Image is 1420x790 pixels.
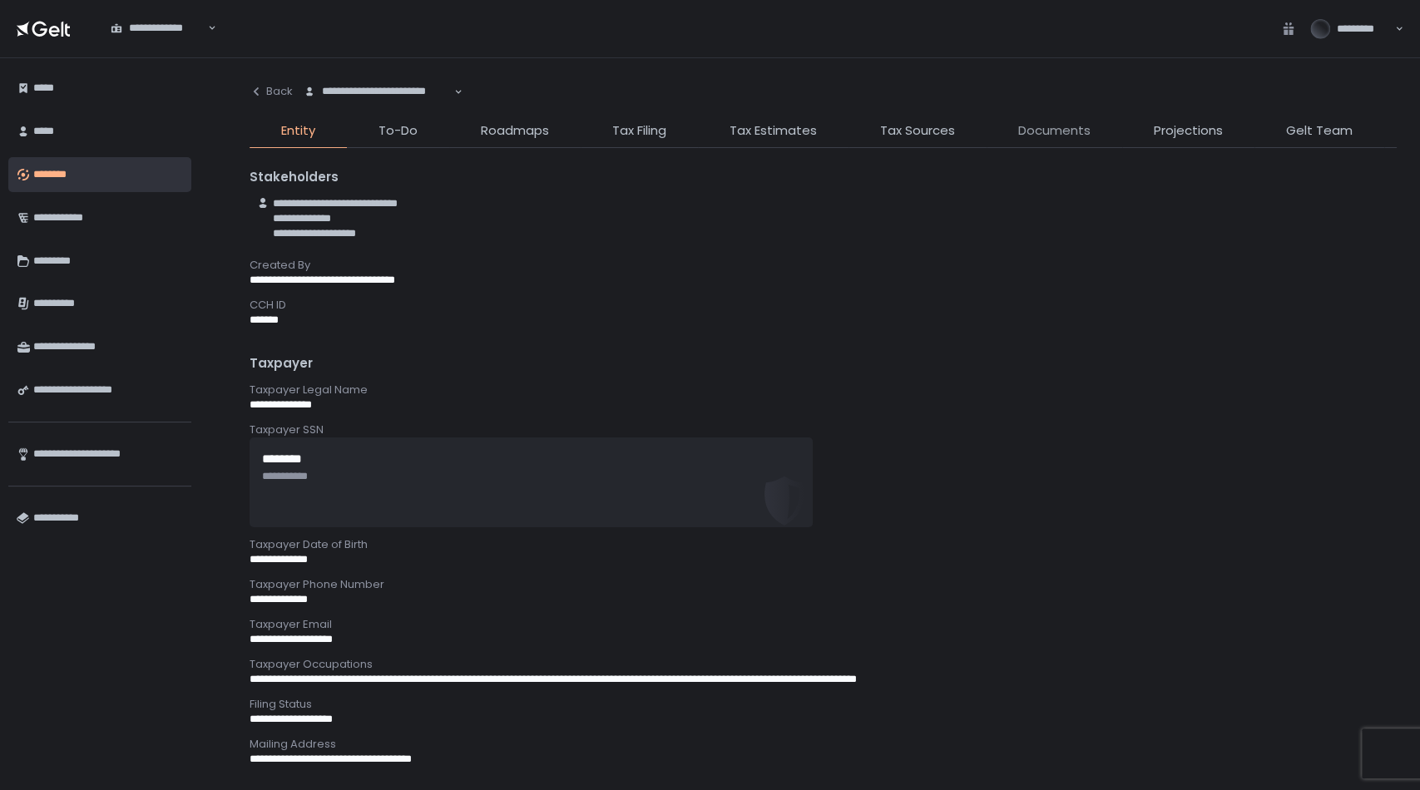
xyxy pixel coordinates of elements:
div: Taxpayer [250,354,1397,373]
div: Taxpayer Phone Number [250,577,1397,592]
span: Tax Filing [612,121,666,141]
input: Search for option [304,99,453,116]
input: Search for option [111,36,206,52]
button: Back [250,75,293,108]
div: Created By [250,258,1397,273]
span: Entity [281,121,315,141]
span: To-Do [379,121,418,141]
span: Tax Sources [880,121,955,141]
div: Search for option [293,75,463,109]
div: Taxpayer Email [250,617,1397,632]
span: Gelt Team [1286,121,1353,141]
span: Projections [1154,121,1223,141]
div: Search for option [100,12,216,46]
span: Roadmaps [481,121,549,141]
div: Stakeholders [250,168,1397,187]
div: Back [250,84,293,99]
div: Taxpayer SSN [250,422,1397,437]
span: Tax Estimates [730,121,817,141]
span: Documents [1018,121,1091,141]
div: Taxpayer Occupations [250,657,1397,672]
div: Filing Status [250,697,1397,712]
div: Taxpayer Legal Name [250,383,1397,397]
div: CCH ID [250,298,1397,313]
div: Taxpayer Date of Birth [250,537,1397,552]
div: Mailing Address [250,737,1397,752]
